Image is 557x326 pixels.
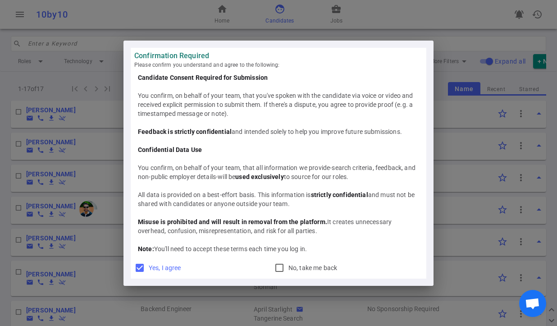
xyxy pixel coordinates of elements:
[134,51,423,60] strong: Confirmation Required
[134,60,423,69] span: Please confirm you understand and agree to the following:
[138,190,419,208] div: All data is provided on a best-effort basis. This information is and must not be shared with cand...
[311,191,368,198] b: strictly confidential
[288,264,337,271] span: No, take me back
[138,217,419,235] div: It creates unnecessary overhead, confusion, misrepresentation, and risk for all parties.
[138,128,232,135] b: Feedback is strictly confidential
[138,245,154,253] b: Note:
[138,163,419,181] div: You confirm, on behalf of your team, that all information we provide-search criteria, feedback, a...
[138,218,327,225] b: Misuse is prohibited and will result in removal from the platform.
[235,173,283,180] b: used exclusively
[519,290,546,317] div: Open chat
[138,146,202,153] b: Confidential Data Use
[138,91,419,118] div: You confirm, on behalf of your team, that you've spoken with the candidate via voice or video and...
[138,127,419,136] div: and intended solely to help you improve future submissions.
[138,74,268,81] b: Candidate Consent Required for Submission
[138,244,419,253] div: You'll need to accept these terms each time you log in.
[149,264,181,271] span: Yes, I agree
